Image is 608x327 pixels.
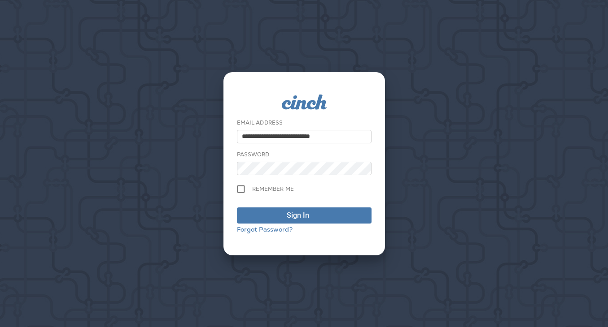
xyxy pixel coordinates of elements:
div: Sign In [287,210,309,221]
a: Forgot Password? [237,225,293,233]
span: Remember me [252,185,294,193]
label: Password [237,151,270,158]
label: Email Address [237,119,283,126]
button: Sign In [237,207,372,224]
